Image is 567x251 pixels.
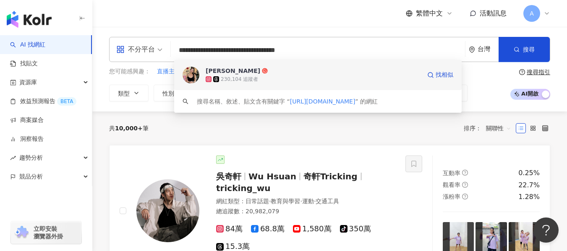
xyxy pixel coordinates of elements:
[157,67,175,76] span: 直播主
[109,125,149,132] div: 共 筆
[518,181,540,190] div: 22.7%
[216,183,271,193] span: tricking_wu
[154,85,193,101] button: 性別
[251,225,285,233] span: 68.8萬
[316,198,339,204] span: 交通工具
[523,46,535,53] span: 搜尋
[462,182,468,188] span: question-circle
[518,192,540,202] div: 1.28%
[10,41,45,49] a: searchAI 找網紅
[109,85,149,101] button: 類型
[499,37,550,62] button: 搜尋
[109,67,150,76] span: 您可能感興趣：
[443,193,460,200] span: 漲粉率
[216,225,243,233] span: 84萬
[518,168,540,178] div: 0.25%
[206,67,260,75] div: [PERSON_NAME]
[136,179,199,242] img: KOL Avatar
[216,242,250,251] span: 15.3萬
[427,67,453,83] a: 找相似
[221,76,258,83] div: 230,104 追蹤者
[443,181,460,188] span: 觀看率
[300,198,302,204] span: ·
[480,9,507,17] span: 活動訊息
[478,46,499,53] div: 台灣
[10,97,76,106] a: 效益預測報告BETA
[116,43,155,56] div: 不分平台
[118,90,130,97] span: 類型
[486,122,511,135] span: 關聯性
[340,225,371,233] span: 350萬
[248,171,296,181] span: Wu Hsuan
[519,69,525,75] span: question-circle
[11,221,81,244] a: chrome extension立即安裝 瀏覽器外掛
[464,122,516,135] div: 排序：
[10,135,44,143] a: 洞察報告
[303,171,358,181] span: 奇軒Tricking
[290,98,355,105] span: [URL][DOMAIN_NAME]
[216,197,395,206] div: 網紅類型 ：
[533,217,559,243] iframe: Help Scout Beacon - Open
[197,97,378,106] div: 搜尋名稱、敘述、貼文含有關鍵字 “ ” 的網紅
[246,198,269,204] span: 日常話題
[19,148,43,167] span: 趨勢分析
[10,116,44,124] a: 商案媒合
[302,198,314,204] span: 運動
[469,47,475,53] span: environment
[183,98,188,104] span: search
[183,67,199,83] img: KOL Avatar
[416,9,443,18] span: 繁體中文
[10,155,16,161] span: rise
[462,194,468,199] span: question-circle
[527,69,550,75] div: 搜尋指引
[34,225,63,240] span: 立即安裝 瀏覽器外掛
[116,45,125,54] span: appstore
[7,11,52,28] img: logo
[19,73,37,92] span: 資源庫
[216,207,395,216] div: 總追蹤數 ： 20,982,079
[10,60,38,68] a: 找貼文
[115,125,143,132] span: 10,000+
[462,170,468,176] span: question-circle
[436,71,453,79] span: 找相似
[443,170,460,176] span: 互動率
[13,226,30,239] img: chrome extension
[269,198,271,204] span: ·
[293,225,332,233] span: 1,580萬
[314,198,316,204] span: ·
[216,171,241,181] span: 吳奇軒
[530,9,534,18] span: A
[162,90,174,97] span: 性別
[271,198,300,204] span: 教育與學習
[19,167,43,186] span: 競品分析
[157,67,175,76] button: 直播主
